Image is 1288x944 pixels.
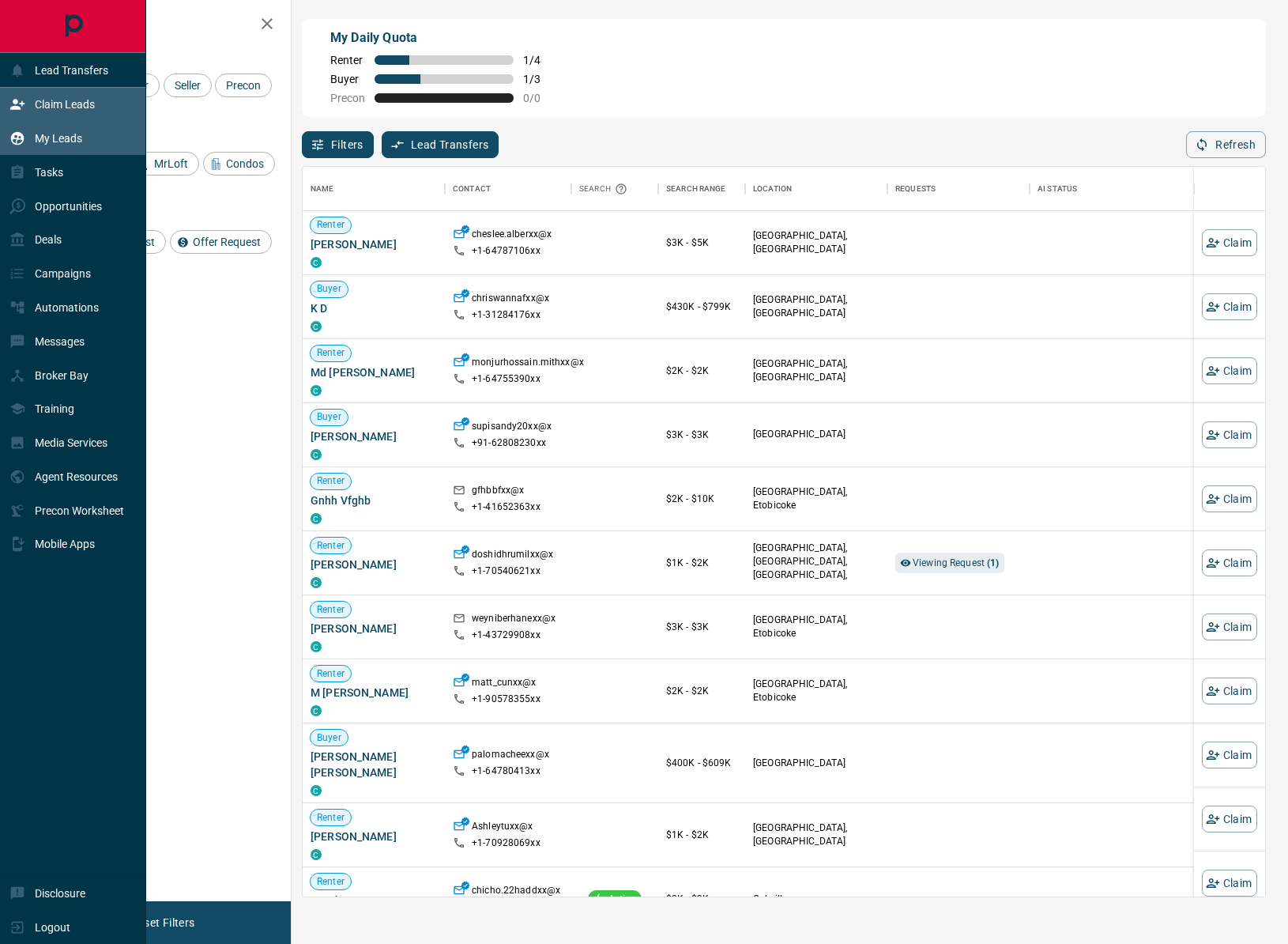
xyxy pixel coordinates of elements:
[472,308,540,322] p: +1- 31284176xx
[472,748,549,765] p: palomacheexx@x
[753,678,879,704] p: [GEOGRAPHIC_DATA], Etobicoke
[666,556,737,570] p: $1K - $2K
[311,603,351,617] span: Renter
[666,428,737,442] p: $3K - $3K
[311,346,351,360] span: Renter
[472,420,552,436] p: supisandy20xx@x
[666,756,737,770] p: $400K - $609K
[913,557,1000,568] span: Viewing Request
[311,364,437,380] span: Md [PERSON_NAME]
[220,157,269,170] span: Condos
[311,641,322,652] div: condos.ca
[311,811,351,825] span: Renter
[666,236,737,250] p: $3K - $5K
[330,73,365,85] span: Buyer
[666,364,737,378] p: $2K - $2K
[311,282,348,296] span: Buyer
[303,167,445,211] div: Name
[311,539,351,553] span: Renter
[1038,167,1077,211] div: AI Status
[523,54,558,66] span: 1 / 4
[887,167,1030,211] div: Requests
[1186,131,1266,158] button: Refresh
[215,74,272,97] div: Precon
[523,73,558,85] span: 1 / 3
[203,152,275,176] div: Condos
[472,244,540,258] p: +1- 64787106xx
[311,749,437,780] span: [PERSON_NAME] [PERSON_NAME]
[895,167,936,211] div: Requests
[1202,870,1257,897] button: Claim
[666,684,737,698] p: $2K - $2K
[666,167,726,211] div: Search Range
[311,429,437,444] span: [PERSON_NAME]
[472,836,540,850] p: +1- 70928069xx
[523,92,558,104] span: 0 / 0
[753,614,879,640] p: [GEOGRAPHIC_DATA], Etobicoke
[311,167,334,211] div: Name
[472,676,537,693] p: matt_cunxx@x
[187,236,266,248] span: Offer Request
[311,785,322,796] div: condos.ca
[311,557,437,572] span: [PERSON_NAME]
[445,167,571,211] div: Contact
[602,893,642,906] span: Active
[51,16,275,35] h2: Filters
[311,577,322,588] div: condos.ca
[330,54,365,66] span: Renter
[311,893,437,908] span: Death Army
[895,553,1004,573] div: Viewing Request (1)
[472,548,553,565] p: doshidhrumilxx@x
[311,257,322,268] div: condos.ca
[753,542,879,596] p: East End, East York
[311,474,351,488] span: Renter
[220,79,266,92] span: Precon
[1202,806,1257,833] button: Claim
[753,757,879,770] p: [GEOGRAPHIC_DATA]
[120,909,205,936] button: Reset Filters
[753,167,792,211] div: Location
[753,893,879,906] p: Oakville
[472,612,555,629] p: weyniberhanexx@x
[472,356,584,372] p: monjurhossain.mithxx@x
[1202,293,1257,320] button: Claim
[472,292,549,308] p: chriswannafxx@x
[131,152,199,176] div: MrLoft
[170,230,272,254] div: Offer Request
[1202,357,1257,384] button: Claim
[753,293,879,320] p: [GEOGRAPHIC_DATA], [GEOGRAPHIC_DATA]
[330,28,558,47] p: My Daily Quota
[753,357,879,384] p: [GEOGRAPHIC_DATA], [GEOGRAPHIC_DATA]
[472,484,524,500] p: gfhbbfxx@x
[666,892,737,906] p: $2K - $3K
[453,167,491,211] div: Contact
[311,667,351,681] span: Renter
[472,884,560,901] p: chicho.22haddxx@x
[666,300,737,314] p: $430K - $799K
[987,557,999,568] strong: ( 1 )
[311,829,437,844] span: [PERSON_NAME]
[311,493,437,508] span: Gnhh Vfghb
[164,74,212,97] div: Seller
[745,167,887,211] div: Location
[1202,229,1257,256] button: Claim
[302,131,374,158] button: Filters
[311,705,322,716] div: condos.ca
[311,513,322,524] div: condos.ca
[472,436,546,450] p: +91- 62808230xx
[311,849,322,860] div: condos.ca
[311,410,348,424] span: Buyer
[311,621,437,636] span: [PERSON_NAME]
[311,731,348,745] span: Buyer
[1202,614,1257,640] button: Claim
[311,300,437,316] span: K D
[169,79,206,92] span: Seller
[311,449,322,460] div: condos.ca
[666,492,737,506] p: $2K - $10K
[472,693,540,706] p: +1- 90578355xx
[330,92,365,104] span: Precon
[753,821,879,848] p: [GEOGRAPHIC_DATA], [GEOGRAPHIC_DATA]
[753,229,879,256] p: [GEOGRAPHIC_DATA], [GEOGRAPHIC_DATA]
[311,218,351,232] span: Renter
[472,500,540,514] p: +1- 41652363xx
